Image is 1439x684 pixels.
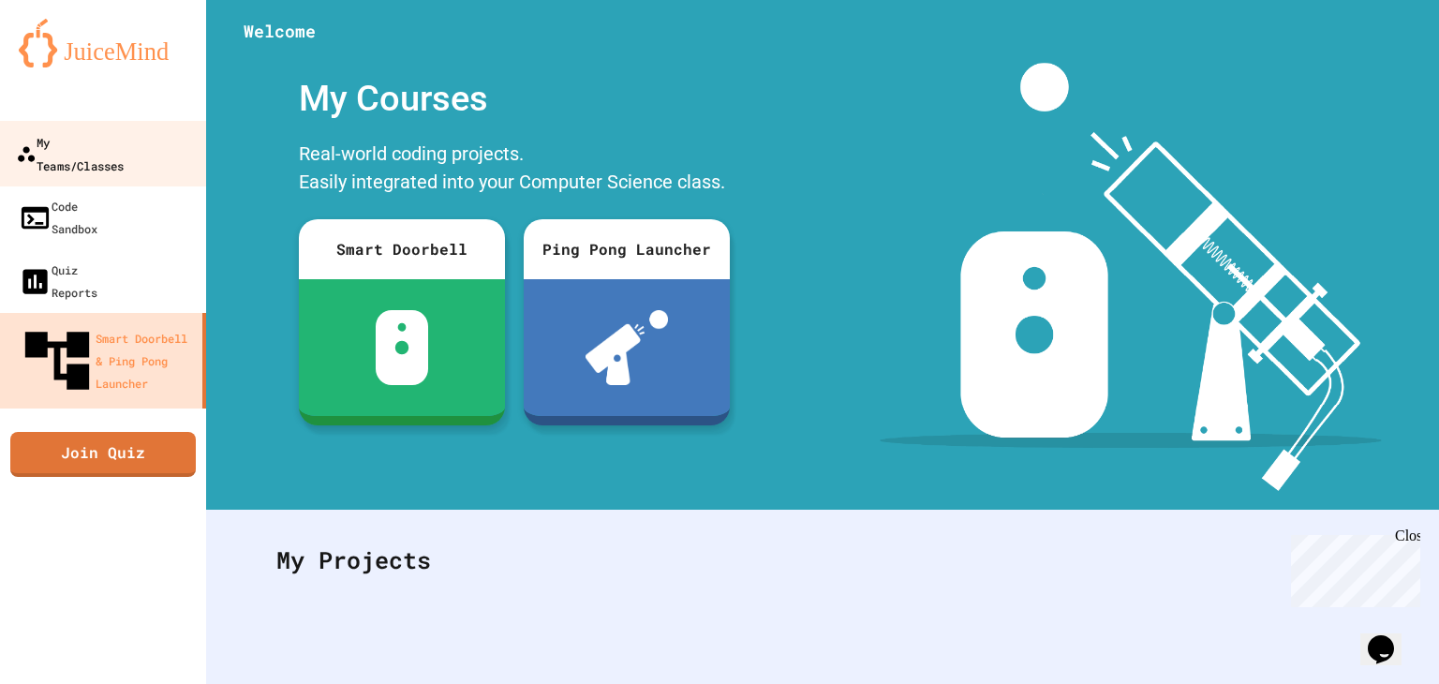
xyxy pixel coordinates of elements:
img: banner-image-my-projects.png [880,63,1382,491]
div: Code Sandbox [19,195,97,240]
img: ppl-with-ball.png [586,310,669,385]
img: logo-orange.svg [19,19,187,67]
div: Quiz Reports [19,259,97,304]
div: Chat with us now!Close [7,7,129,119]
iframe: chat widget [1360,609,1420,665]
iframe: chat widget [1283,528,1420,607]
div: Smart Doorbell [299,219,505,279]
div: My Projects [258,524,1387,597]
div: My Courses [289,63,739,135]
a: Join Quiz [10,432,196,477]
div: Real-world coding projects. Easily integrated into your Computer Science class. [289,135,739,205]
div: Smart Doorbell & Ping Pong Launcher [19,322,195,399]
div: Ping Pong Launcher [524,219,730,279]
img: sdb-white.svg [376,310,429,385]
div: My Teams/Classes [16,130,124,176]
